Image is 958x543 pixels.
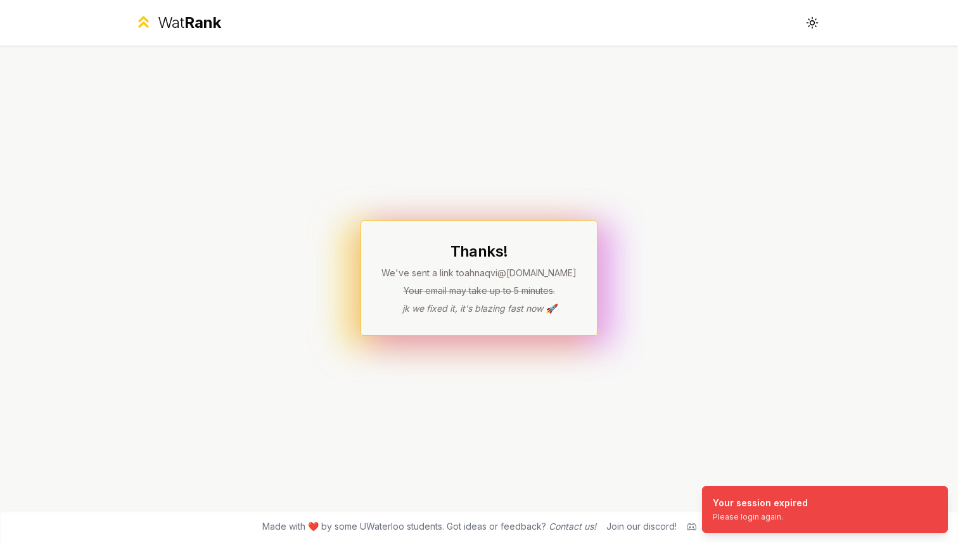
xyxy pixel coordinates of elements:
[381,267,577,279] p: We've sent a link to ahnaqvi @[DOMAIN_NAME]
[381,241,577,262] h1: Thanks!
[184,13,221,32] span: Rank
[713,512,808,522] div: Please login again.
[134,13,221,33] a: WatRank
[713,497,808,509] div: Your session expired
[606,520,677,533] div: Join our discord!
[549,521,596,532] a: Contact us!
[381,302,577,315] p: jk we fixed it, it's blazing fast now 🚀
[262,520,596,533] span: Made with ❤️ by some UWaterloo students. Got ideas or feedback?
[381,284,577,297] p: Your email may take up to 5 minutes.
[158,13,221,33] div: Wat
